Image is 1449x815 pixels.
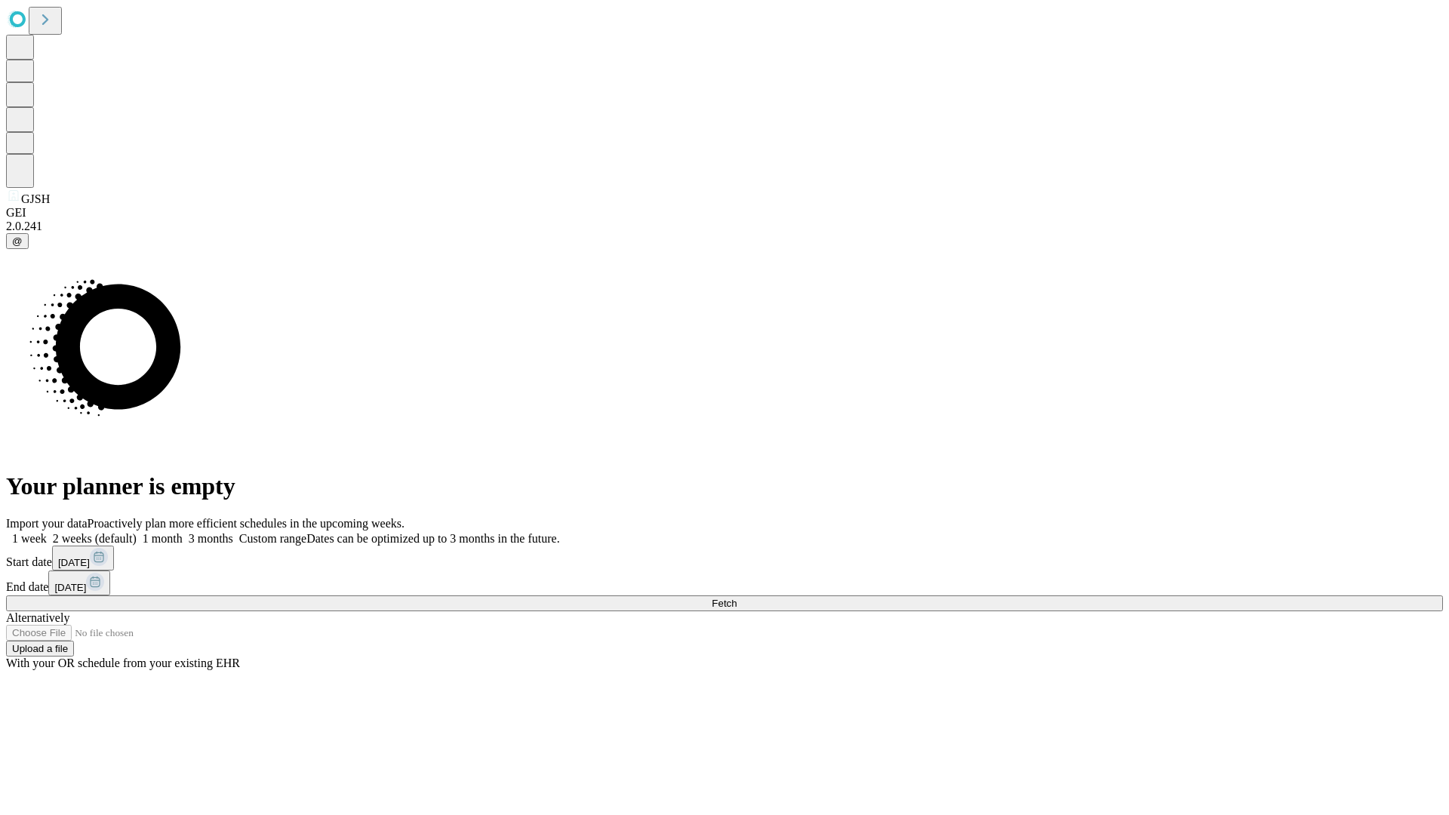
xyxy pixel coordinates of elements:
div: Start date [6,546,1443,570]
span: Alternatively [6,611,69,624]
span: [DATE] [54,582,86,593]
span: @ [12,235,23,247]
button: @ [6,233,29,249]
span: Dates can be optimized up to 3 months in the future. [306,532,559,545]
span: With your OR schedule from your existing EHR [6,657,240,669]
div: GEI [6,206,1443,220]
div: End date [6,570,1443,595]
button: [DATE] [52,546,114,570]
span: Proactively plan more efficient schedules in the upcoming weeks. [88,517,405,530]
span: Custom range [239,532,306,545]
span: 1 month [143,532,183,545]
span: 3 months [189,532,233,545]
button: [DATE] [48,570,110,595]
span: GJSH [21,192,50,205]
div: 2.0.241 [6,220,1443,233]
button: Fetch [6,595,1443,611]
span: 2 weeks (default) [53,532,137,545]
h1: Your planner is empty [6,472,1443,500]
span: Import your data [6,517,88,530]
button: Upload a file [6,641,74,657]
span: [DATE] [58,557,90,568]
span: Fetch [712,598,737,609]
span: 1 week [12,532,47,545]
